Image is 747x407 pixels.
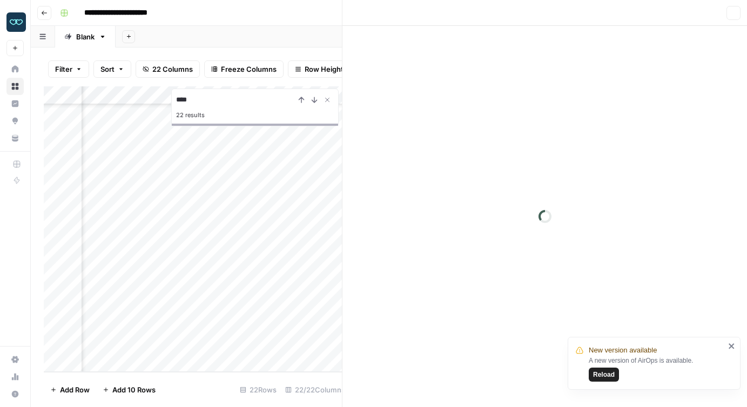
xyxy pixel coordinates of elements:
[728,342,736,350] button: close
[96,381,162,398] button: Add 10 Rows
[152,64,193,74] span: 22 Columns
[136,60,200,78] button: 22 Columns
[6,368,24,385] a: Usage
[6,9,24,36] button: Workspace: Zola Inc
[235,381,281,398] div: 22 Rows
[6,78,24,95] a: Browse
[60,384,90,395] span: Add Row
[55,64,72,74] span: Filter
[44,381,96,398] button: Add Row
[288,60,351,78] button: Row Height
[221,64,277,74] span: Freeze Columns
[281,381,349,398] div: 22/22 Columns
[204,60,284,78] button: Freeze Columns
[589,356,725,382] div: A new version of AirOps is available.
[6,130,24,147] a: Your Data
[93,60,131,78] button: Sort
[6,351,24,368] a: Settings
[589,345,657,356] span: New version available
[6,385,24,403] button: Help + Support
[76,31,95,42] div: Blank
[6,95,24,112] a: Insights
[6,112,24,130] a: Opportunities
[295,93,308,106] button: Previous Result
[55,26,116,48] a: Blank
[176,108,334,121] div: 22 results
[6,12,26,32] img: Zola Inc Logo
[305,64,344,74] span: Row Height
[48,60,89,78] button: Filter
[100,64,115,74] span: Sort
[593,370,615,379] span: Reload
[112,384,156,395] span: Add 10 Rows
[321,93,334,106] button: Close Search
[6,60,24,78] a: Home
[589,368,619,382] button: Reload
[308,93,321,106] button: Next Result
